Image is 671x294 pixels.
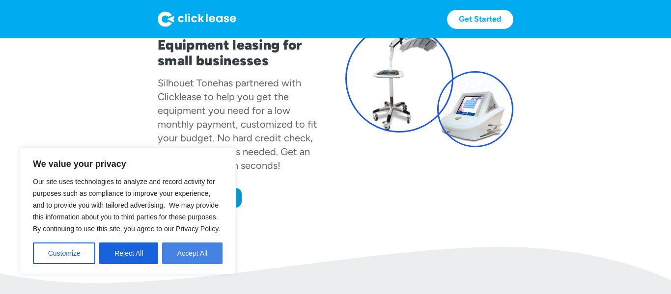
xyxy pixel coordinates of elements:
[33,242,95,264] button: Customize
[162,242,223,264] button: Accept All
[33,178,220,233] span: Our site uses technologies to analyze and record activity for purposes such as compliance to impr...
[158,11,236,27] img: Logo
[158,77,218,89] div: Silhouet Tone
[447,10,513,29] a: Get Started
[158,77,317,171] div: has partnered with Clicklease to help you get the equipment you need for a low monthly payment, c...
[33,158,223,170] p: We value your privacy
[158,37,326,68] h1: Equipment leasing for small businesses
[99,242,158,264] button: Reject All
[20,148,236,274] div: We value your privacy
